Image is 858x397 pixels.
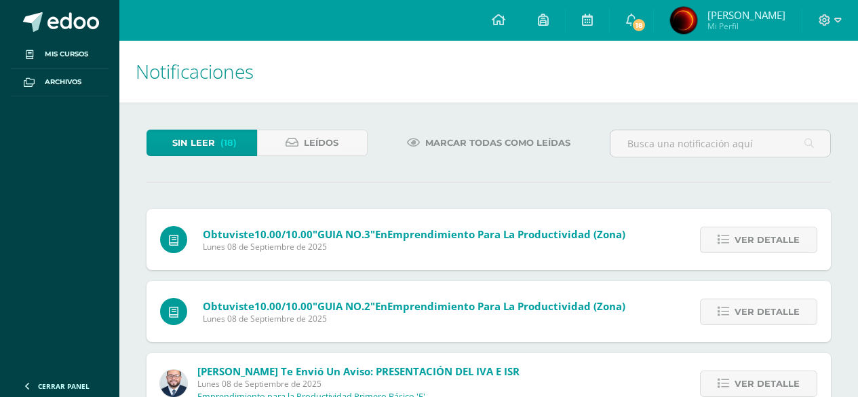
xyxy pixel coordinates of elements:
span: Leídos [304,130,338,155]
span: Lunes 08 de Septiembre de 2025 [203,241,625,252]
span: (18) [220,130,237,155]
span: Ver detalle [735,227,800,252]
span: Lunes 08 de Septiembre de 2025 [197,378,520,390]
span: Lunes 08 de Septiembre de 2025 [203,313,625,324]
span: Obtuviste en [203,227,625,241]
span: Mis cursos [45,49,88,60]
span: Ver detalle [735,299,800,324]
a: Archivos [11,69,109,96]
span: Ver detalle [735,371,800,396]
span: "GUIA NO.2" [313,299,375,313]
span: "GUIA NO.3" [313,227,375,241]
span: Obtuviste en [203,299,625,313]
img: 356f35e1342121e0f3f79114633ea786.png [670,7,697,34]
span: 10.00/10.00 [254,299,313,313]
span: [PERSON_NAME] te envió un aviso: PRESENTACIÓN DEL IVA E ISR [197,364,520,378]
img: eaa624bfc361f5d4e8a554d75d1a3cf6.png [160,370,187,397]
span: Notificaciones [136,58,254,84]
span: Emprendimiento para la Productividad (Zona) [387,299,625,313]
span: Mi Perfil [707,20,785,32]
span: Cerrar panel [38,381,90,391]
a: Mis cursos [11,41,109,69]
span: Archivos [45,77,81,88]
span: Marcar todas como leídas [425,130,570,155]
input: Busca una notificación aquí [610,130,830,157]
span: Emprendimiento para la Productividad (Zona) [387,227,625,241]
span: 18 [631,18,646,33]
span: Sin leer [172,130,215,155]
span: 10.00/10.00 [254,227,313,241]
span: [PERSON_NAME] [707,8,785,22]
a: Leídos [257,130,368,156]
a: Sin leer(18) [147,130,257,156]
a: Marcar todas como leídas [390,130,587,156]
